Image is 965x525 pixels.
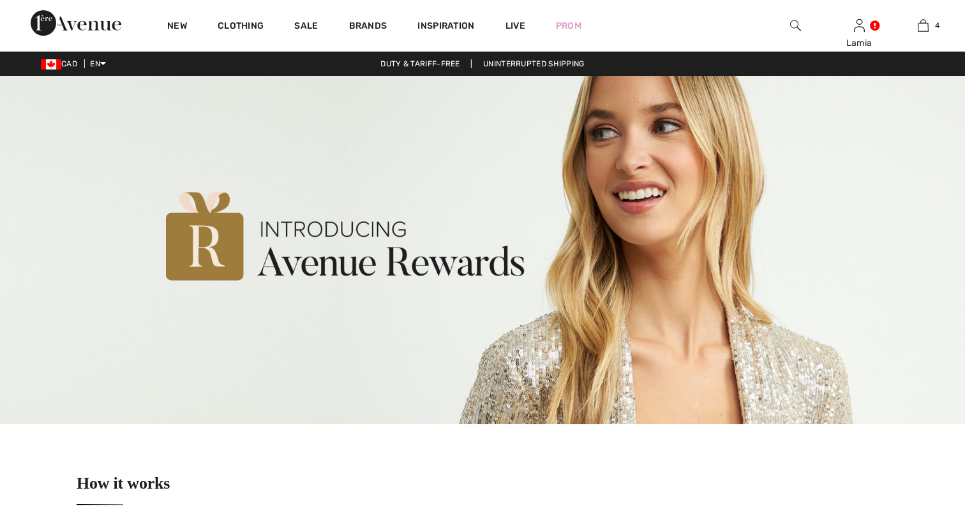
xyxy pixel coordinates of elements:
a: Brands [349,20,387,34]
a: Prom [556,19,581,33]
span: EN [90,59,106,68]
a: Live [505,19,525,33]
img: 1ère Avenue [31,10,121,36]
a: New [167,20,187,34]
h1: How it works [77,475,170,505]
span: 4 [935,20,939,31]
a: 4 [892,18,954,33]
img: My Bag [918,18,929,33]
img: search the website [790,18,801,33]
a: Clothing [218,20,264,34]
a: Sale [294,20,318,34]
span: CAD [41,59,82,68]
div: Lamia [828,36,890,50]
a: Sign In [854,19,865,31]
img: Canadian Dollar [41,59,61,70]
span: Inspiration [417,20,474,34]
img: My Info [854,18,865,33]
